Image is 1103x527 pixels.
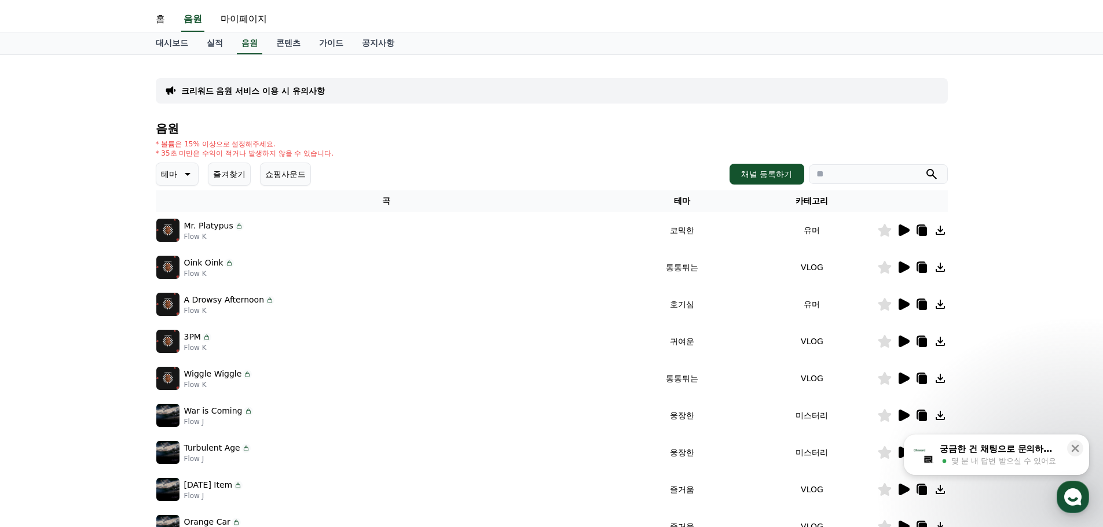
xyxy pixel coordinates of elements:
a: 대화 [76,367,149,396]
img: music [156,441,179,464]
a: 홈 [3,367,76,396]
a: 공지사항 [353,32,404,54]
th: 카테고리 [747,190,877,212]
img: music [156,293,179,316]
th: 곡 [156,190,618,212]
p: [DATE] Item [184,479,233,491]
img: music [156,219,179,242]
td: 미스터리 [747,434,877,471]
p: A Drowsy Afternoon [184,294,265,306]
span: 설정 [179,384,193,393]
img: music [156,478,179,501]
p: Turbulent Age [184,442,240,454]
p: * 35초 미만은 수익이 적거나 발생하지 않을 수 있습니다. [156,149,334,158]
td: VLOG [747,249,877,286]
p: * 볼륨은 15% 이상으로 설정해주세요. [156,139,334,149]
span: 홈 [36,384,43,393]
td: VLOG [747,323,877,360]
th: 테마 [617,190,747,212]
p: Flow J [184,454,251,463]
a: 마이페이지 [211,8,276,32]
h4: 음원 [156,122,948,135]
td: 통통튀는 [617,249,747,286]
td: 코믹한 [617,212,747,249]
td: VLOG [747,471,877,508]
p: Oink Oink [184,257,223,269]
p: 3PM [184,331,201,343]
button: 채널 등록하기 [730,164,804,185]
button: 테마 [156,163,199,186]
a: 홈 [146,8,174,32]
button: 쇼핑사운드 [260,163,311,186]
td: VLOG [747,360,877,397]
td: 웅장한 [617,397,747,434]
a: 음원 [237,32,262,54]
p: Flow K [184,343,211,352]
td: 통통튀는 [617,360,747,397]
a: 대시보드 [146,32,197,54]
p: Flow K [184,269,234,278]
a: 설정 [149,367,222,396]
td: 호기심 [617,286,747,323]
img: music [156,256,179,279]
p: 테마 [161,166,177,182]
img: music [156,330,179,353]
p: Flow K [184,232,244,241]
a: 가이드 [310,32,353,54]
td: 유머 [747,286,877,323]
button: 즐겨찾기 [208,163,251,186]
p: Flow K [184,380,252,389]
p: Flow K [184,306,275,315]
td: 귀여운 [617,323,747,360]
span: 대화 [106,385,120,394]
img: music [156,404,179,427]
td: 즐거움 [617,471,747,508]
a: 콘텐츠 [267,32,310,54]
td: 미스터리 [747,397,877,434]
td: 웅장한 [617,434,747,471]
a: 음원 [181,8,204,32]
a: 크리워드 음원 서비스 이용 시 유의사항 [181,85,325,97]
td: 유머 [747,212,877,249]
p: Flow J [184,491,243,500]
p: Flow J [184,417,253,426]
p: Wiggle Wiggle [184,368,242,380]
img: music [156,367,179,390]
a: 실적 [197,32,232,54]
p: Mr. Platypus [184,220,233,232]
p: War is Coming [184,405,243,417]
